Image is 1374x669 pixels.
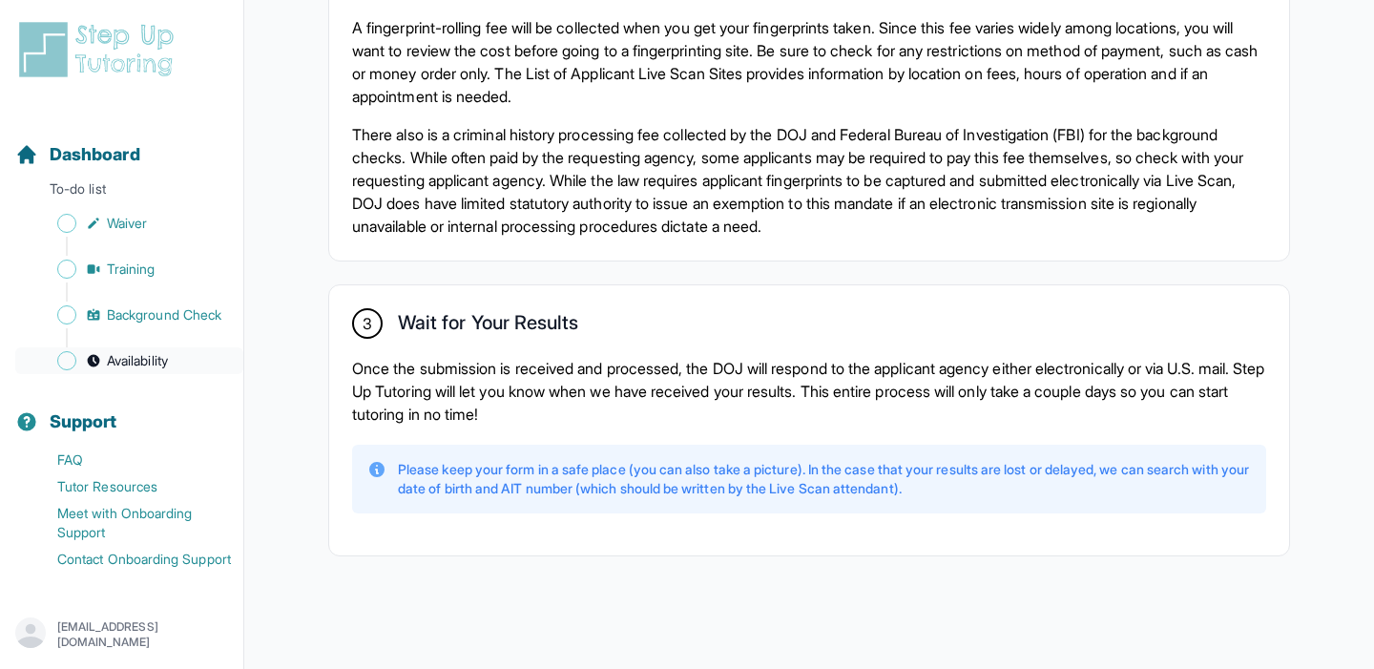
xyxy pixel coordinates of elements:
span: 3 [363,312,372,335]
img: logo [15,19,185,80]
a: Training [15,256,243,282]
span: Training [107,260,156,279]
p: There also is a criminal history processing fee collected by the DOJ and Federal Bureau of Invest... [352,123,1266,238]
button: Dashboard [8,111,236,176]
p: A fingerprint-rolling fee will be collected when you get your fingerprints taken. Since this fee ... [352,16,1266,108]
span: Availability [107,351,168,370]
a: Contact Onboarding Support [15,546,243,573]
p: To-do list [8,179,236,206]
a: Background Check [15,302,243,328]
a: Availability [15,347,243,374]
p: Please keep your form in a safe place (you can also take a picture). In the case that your result... [398,460,1251,498]
span: Support [50,408,117,435]
a: Tutor Resources [15,473,243,500]
p: [EMAIL_ADDRESS][DOMAIN_NAME] [57,619,228,650]
span: Dashboard [50,141,140,168]
button: Support [8,378,236,443]
button: [EMAIL_ADDRESS][DOMAIN_NAME] [15,617,228,652]
a: FAQ [15,447,243,473]
a: Meet with Onboarding Support [15,500,243,546]
a: Dashboard [15,141,140,168]
h2: Wait for Your Results [398,311,578,342]
span: Waiver [107,214,147,233]
a: Waiver [15,210,243,237]
p: Once the submission is received and processed, the DOJ will respond to the applicant agency eithe... [352,357,1266,426]
span: Background Check [107,305,221,324]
